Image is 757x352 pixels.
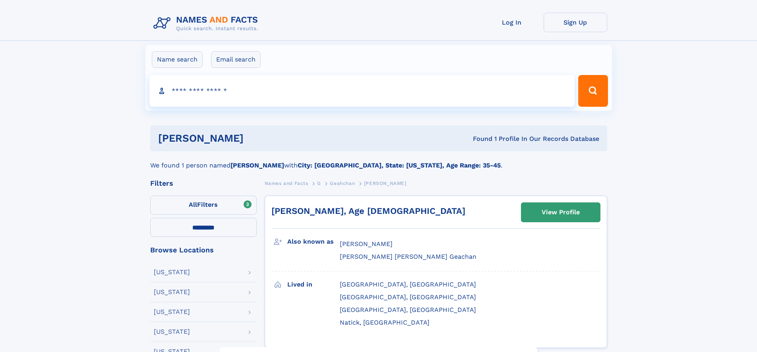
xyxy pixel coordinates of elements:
[298,162,501,169] b: City: [GEOGRAPHIC_DATA], State: [US_STATE], Age Range: 35-45
[358,135,599,143] div: Found 1 Profile In Our Records Database
[340,240,393,248] span: [PERSON_NAME]
[150,196,257,215] label: Filters
[150,13,265,34] img: Logo Names and Facts
[265,178,308,188] a: Names and Facts
[230,162,284,169] b: [PERSON_NAME]
[149,75,575,107] input: search input
[152,51,203,68] label: Name search
[340,306,476,314] span: [GEOGRAPHIC_DATA], [GEOGRAPHIC_DATA]
[150,246,257,254] div: Browse Locations
[521,203,600,222] a: View Profile
[271,206,465,216] a: [PERSON_NAME], Age [DEMOGRAPHIC_DATA]
[150,151,607,170] div: We found 1 person named with .
[330,181,355,186] span: Geahchan
[287,235,340,248] h3: Also known as
[544,13,607,32] a: Sign Up
[154,309,190,315] div: [US_STATE]
[340,319,430,326] span: Natick, [GEOGRAPHIC_DATA]
[364,181,407,186] span: [PERSON_NAME]
[211,51,261,68] label: Email search
[158,133,358,143] h1: [PERSON_NAME]
[154,269,190,275] div: [US_STATE]
[189,201,197,208] span: All
[340,293,476,301] span: [GEOGRAPHIC_DATA], [GEOGRAPHIC_DATA]
[154,289,190,295] div: [US_STATE]
[340,281,476,288] span: [GEOGRAPHIC_DATA], [GEOGRAPHIC_DATA]
[340,253,476,260] span: [PERSON_NAME] [PERSON_NAME] Geachan
[578,75,608,107] button: Search Button
[542,203,580,221] div: View Profile
[154,329,190,335] div: [US_STATE]
[317,181,321,186] span: G
[150,180,257,187] div: Filters
[480,13,544,32] a: Log In
[317,178,321,188] a: G
[330,178,355,188] a: Geahchan
[287,278,340,291] h3: Lived in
